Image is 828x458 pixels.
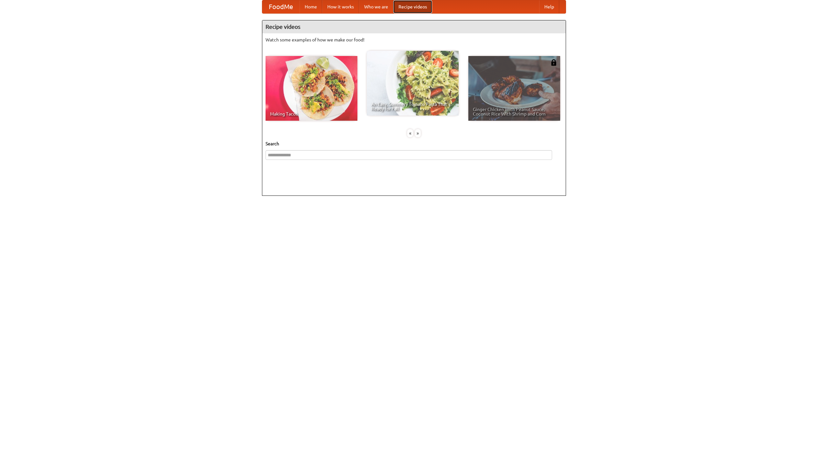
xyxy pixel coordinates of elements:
div: « [407,129,413,137]
a: Making Tacos [266,56,357,121]
a: Home [300,0,322,13]
a: Help [539,0,559,13]
h5: Search [266,140,562,147]
a: FoodMe [262,0,300,13]
h4: Recipe videos [262,20,566,33]
a: Who we are [359,0,393,13]
div: » [415,129,421,137]
p: Watch some examples of how we make our food! [266,37,562,43]
a: An Easy, Summery Tomato Pasta That's Ready for Fall [367,51,459,116]
a: Recipe videos [393,0,432,13]
img: 483408.png [550,59,557,66]
span: An Easy, Summery Tomato Pasta That's Ready for Fall [371,102,454,111]
a: How it works [322,0,359,13]
span: Making Tacos [270,112,353,116]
